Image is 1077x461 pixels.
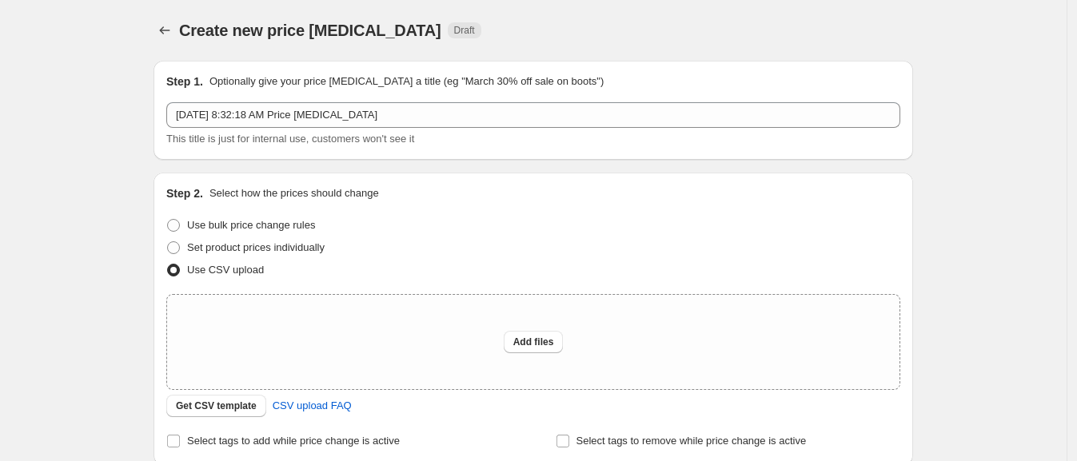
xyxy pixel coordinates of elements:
span: Draft [454,24,475,37]
button: Add files [504,331,564,353]
span: Use CSV upload [187,264,264,276]
span: Set product prices individually [187,241,325,253]
span: CSV upload FAQ [273,398,352,414]
input: 30% off holiday sale [166,102,900,128]
h2: Step 2. [166,185,203,201]
span: Get CSV template [176,399,257,412]
span: Create new price [MEDICAL_DATA] [179,22,441,39]
a: CSV upload FAQ [263,393,361,419]
h2: Step 1. [166,74,203,89]
span: Use bulk price change rules [187,219,315,231]
span: This title is just for internal use, customers won't see it [166,133,414,145]
button: Price change jobs [154,19,176,42]
span: Select tags to add while price change is active [187,435,400,447]
button: Get CSV template [166,395,266,417]
p: Select how the prices should change [209,185,379,201]
span: Select tags to remove while price change is active [576,435,807,447]
p: Optionally give your price [MEDICAL_DATA] a title (eg "March 30% off sale on boots") [209,74,604,89]
span: Add files [513,336,554,348]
